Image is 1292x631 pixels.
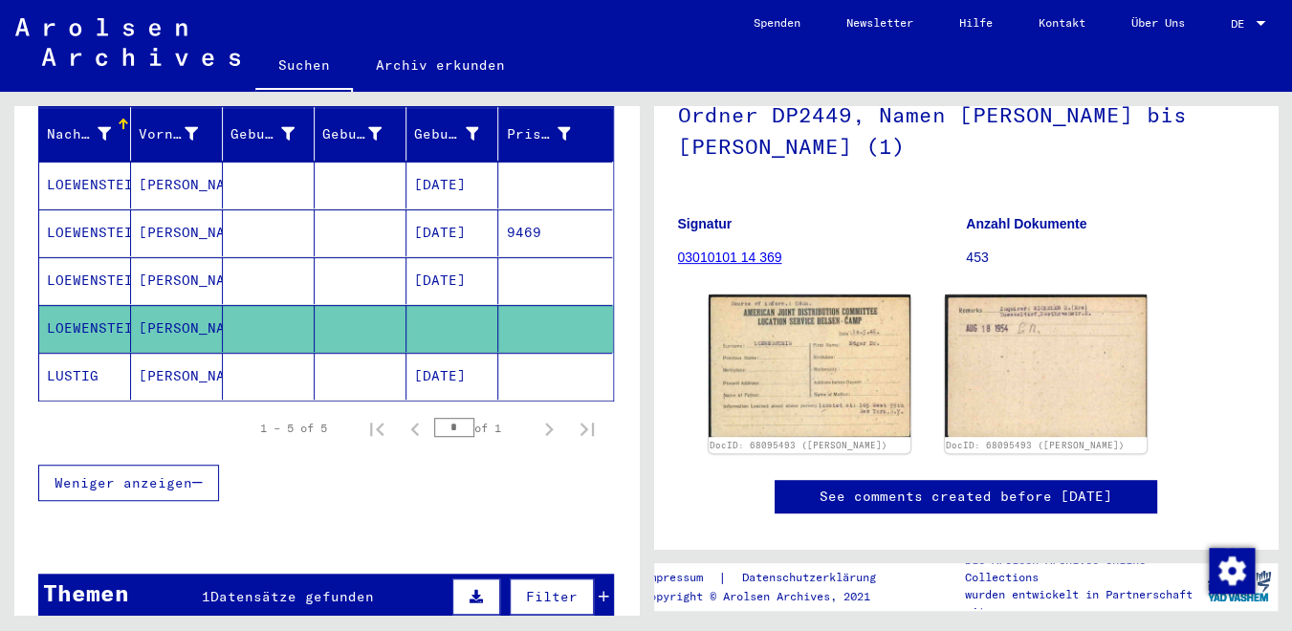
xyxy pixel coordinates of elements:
[131,209,223,256] mat-cell: [PERSON_NAME]
[139,124,198,144] div: Vorname
[510,578,594,615] button: Filter
[530,409,568,447] button: Next page
[353,42,528,88] a: Archiv erkunden
[210,588,374,605] span: Datensätze gefunden
[946,440,1124,450] a: DocID: 68095493 ([PERSON_NAME])
[643,568,899,588] div: |
[230,119,318,149] div: Geburtsname
[406,257,498,304] mat-cell: [DATE]
[710,440,887,450] a: DocID: 68095493 ([PERSON_NAME])
[230,124,295,144] div: Geburtsname
[643,588,899,605] p: Copyright © Arolsen Archives, 2021
[255,42,353,92] a: Suchen
[39,353,131,400] mat-cell: LUSTIG
[727,568,899,588] a: Datenschutzerklärung
[131,162,223,208] mat-cell: [PERSON_NAME]
[39,209,131,256] mat-cell: LOEWENSTEIN
[678,71,1255,186] h1: Ordner DP2449, Namen [PERSON_NAME] bis [PERSON_NAME] (1)
[47,124,111,144] div: Nachname
[39,257,131,304] mat-cell: LOEWENSTEIN
[1209,548,1255,594] img: Zustimmung ändern
[358,409,396,447] button: First page
[43,576,129,610] div: Themen
[820,487,1112,507] a: See comments created before [DATE]
[406,162,498,208] mat-cell: [DATE]
[498,209,612,256] mat-cell: 9469
[15,18,240,66] img: Arolsen_neg.svg
[709,294,910,437] img: 001.jpg
[315,107,406,161] mat-header-cell: Geburt‏
[55,474,192,491] span: Weniger anzeigen
[223,107,315,161] mat-header-cell: Geburtsname
[966,216,1086,231] b: Anzahl Dokumente
[396,409,434,447] button: Previous page
[945,294,1147,437] img: 002.jpg
[498,107,612,161] mat-header-cell: Prisoner #
[39,305,131,352] mat-cell: LOEWENSTEIN
[322,124,382,144] div: Geburt‏
[965,586,1200,620] p: wurden entwickelt in Partnerschaft mit
[131,107,223,161] mat-header-cell: Vorname
[406,107,498,161] mat-header-cell: Geburtsdatum
[202,588,210,605] span: 1
[966,248,1254,268] p: 453
[39,107,131,161] mat-header-cell: Nachname
[322,119,405,149] div: Geburt‏
[38,465,219,501] button: Weniger anzeigen
[139,119,222,149] div: Vorname
[1231,17,1252,31] span: DE
[568,409,606,447] button: Last page
[643,568,718,588] a: Impressum
[1203,562,1275,610] img: yv_logo.png
[965,552,1200,586] p: Die Arolsen Archives Online-Collections
[39,162,131,208] mat-cell: LOEWENSTEIN
[260,420,327,437] div: 1 – 5 of 5
[678,250,782,265] a: 03010101 14 369
[434,419,530,437] div: of 1
[506,124,570,144] div: Prisoner #
[526,588,578,605] span: Filter
[131,353,223,400] mat-cell: [PERSON_NAME]
[678,216,733,231] b: Signatur
[406,209,498,256] mat-cell: [DATE]
[47,119,135,149] div: Nachname
[131,305,223,352] mat-cell: [PERSON_NAME]
[1208,547,1254,593] div: Zustimmung ändern
[506,119,594,149] div: Prisoner #
[414,124,478,144] div: Geburtsdatum
[131,257,223,304] mat-cell: [PERSON_NAME]
[414,119,502,149] div: Geburtsdatum
[406,353,498,400] mat-cell: [DATE]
